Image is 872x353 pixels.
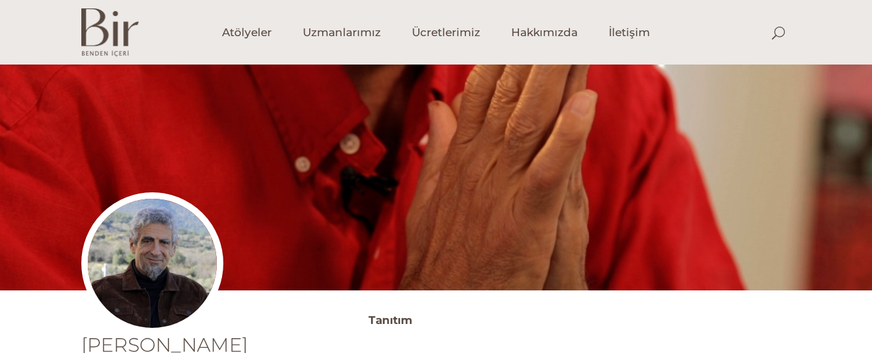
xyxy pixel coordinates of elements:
h3: Tanıtım [369,310,791,330]
span: İletişim [609,25,650,40]
span: Atölyeler [222,25,272,40]
span: Hakkımızda [511,25,578,40]
img: Koray_Arham_Mincinozlu_002_copy-300x300.jpg [81,192,223,334]
span: Uzmanlarımız [303,25,381,40]
span: Ücretlerimiz [412,25,480,40]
